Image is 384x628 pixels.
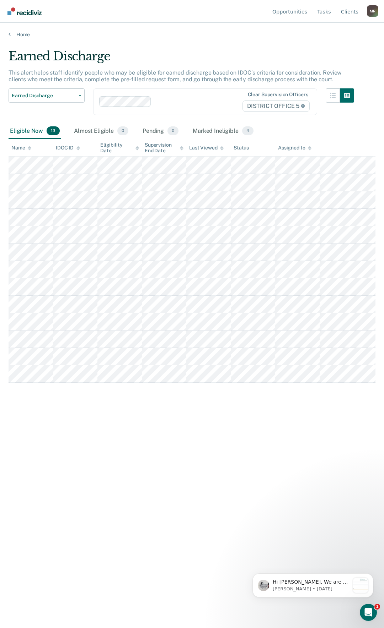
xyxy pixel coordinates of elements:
[248,92,308,98] div: Clear supervision officers
[47,126,60,136] span: 13
[9,49,354,69] div: Earned Discharge
[242,100,310,112] span: DISTRICT OFFICE 5
[191,124,255,139] div: Marked Ineligible4
[117,126,128,136] span: 0
[7,7,42,15] img: Recidiviz
[31,20,108,202] span: Hi [PERSON_NAME], We are so excited to announce a brand new feature: AI case note search! 📣 Findi...
[167,126,178,136] span: 0
[242,126,254,136] span: 4
[11,145,31,151] div: Name
[9,69,341,83] p: This alert helps staff identify people who may be eligible for earned discharge based on IDOC’s c...
[9,124,61,139] div: Eligible Now13
[234,145,249,151] div: Status
[56,145,80,151] div: IDOC ID
[9,88,85,103] button: Earned Discharge
[367,5,378,17] button: Profile dropdown button
[141,124,180,139] div: Pending0
[9,31,375,38] a: Home
[242,559,384,609] iframe: Intercom notifications message
[278,145,311,151] div: Assigned to
[31,27,108,33] p: Message from Kim, sent 2w ago
[189,145,224,151] div: Last Viewed
[100,142,139,154] div: Eligibility Date
[360,604,377,621] iframe: Intercom live chat
[73,124,130,139] div: Almost Eligible0
[367,5,378,17] div: M R
[374,604,380,610] span: 1
[145,142,183,154] div: Supervision End Date
[12,93,76,99] span: Earned Discharge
